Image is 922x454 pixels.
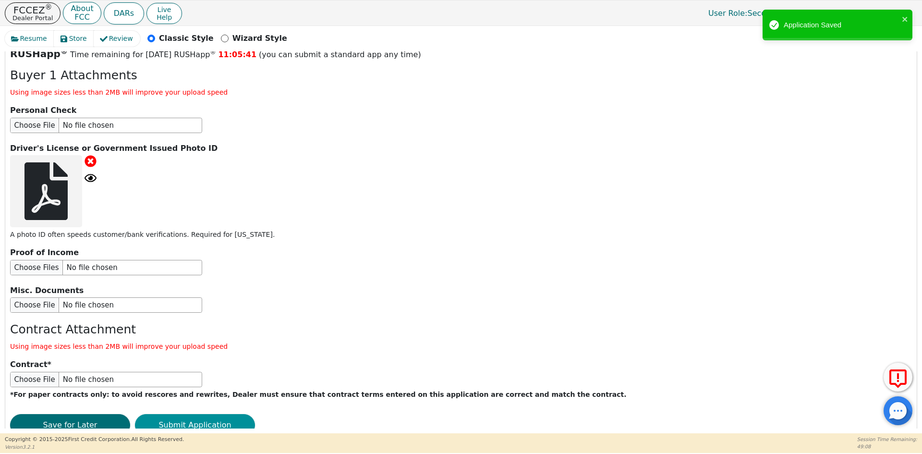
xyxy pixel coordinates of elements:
[5,31,54,47] button: Resume
[784,20,899,31] div: Application Saved
[210,49,216,56] sup: ®
[131,436,184,442] span: All Rights Reserved.
[159,33,214,44] p: Classic Style
[857,443,917,450] p: 49:08
[10,48,68,60] span: RUSHapp
[708,9,747,18] span: User Role :
[10,143,912,154] p: Driver's License or Government Issued Photo ID
[146,3,182,24] button: LiveHelp
[69,34,87,44] span: Store
[699,4,798,23] a: User Role:Secondary
[10,342,912,352] p: Using image sizes less than 2MB will improve your upload speed
[10,247,912,258] p: Proof of Income
[10,230,912,240] p: A photo ID often speeds customer/bank verifications. Required for [US_STATE].
[10,87,912,98] p: Using image sizes less than 2MB will improve your upload speed
[10,322,912,337] h3: Contract Attachment
[157,6,172,13] span: Live
[232,33,287,44] p: Wizard Style
[12,5,53,15] p: FCCEZ
[884,363,912,392] button: Report Error to FCC
[10,105,912,116] p: Personal Check
[104,2,144,25] button: DARs
[259,50,421,59] span: (you can submit a standard app any time)
[10,285,912,296] p: Misc. Documents
[71,13,93,21] p: FCC
[10,414,130,436] button: Save for Later
[699,4,798,23] p: Secondary
[902,13,909,25] button: close
[109,34,133,44] span: Review
[71,5,93,12] p: About
[10,359,912,370] p: Contract *
[45,3,52,12] sup: ®
[10,68,912,83] h3: Buyer 1 Attachments
[5,443,184,451] p: Version 3.2.1
[135,414,255,436] button: Submit Application
[12,15,53,21] p: Dealer Portal
[70,50,216,59] span: Time remaining for [DATE] RUSHapp
[20,34,47,44] span: Resume
[13,391,626,398] span: For paper contracts only: to avoid rescores and rewrites, Dealer must ensure that contract terms ...
[5,2,61,24] button: FCCEZ®Dealer Portal
[218,50,256,59] span: 11:05:41
[857,436,917,443] p: Session Time Remaining:
[54,31,94,47] button: Store
[800,6,917,21] button: 4226A:[PERSON_NAME]
[94,31,140,47] button: Review
[5,436,184,444] p: Copyright © 2015- 2025 First Credit Corporation.
[157,13,172,21] span: Help
[61,47,68,56] sup: ®
[63,2,101,25] button: AboutFCC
